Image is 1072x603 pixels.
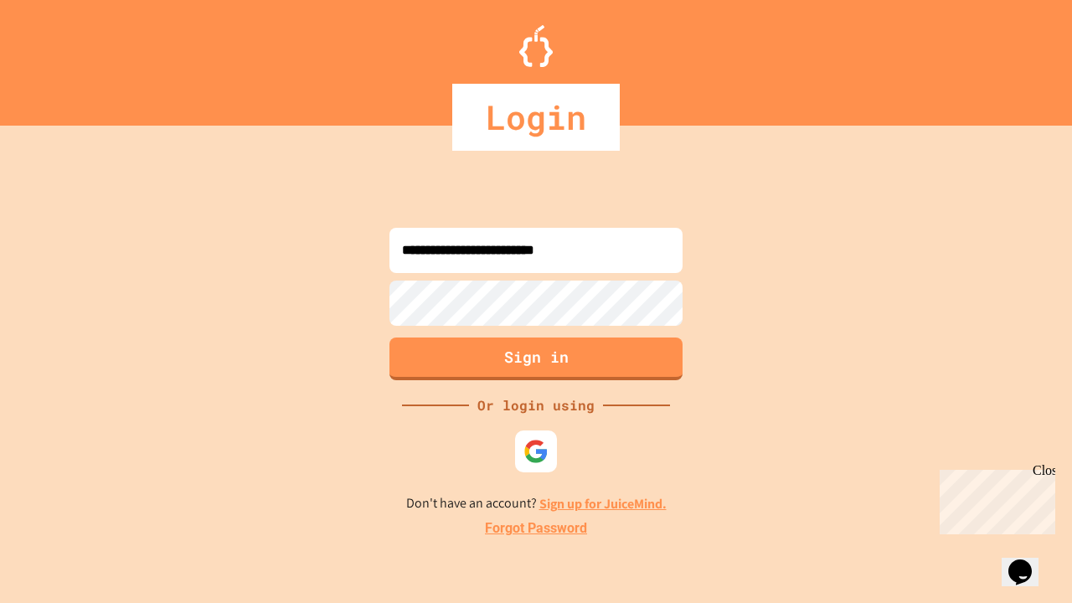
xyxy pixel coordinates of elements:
img: google-icon.svg [523,439,549,464]
button: Sign in [389,338,683,380]
div: Chat with us now!Close [7,7,116,106]
div: Login [452,84,620,151]
a: Forgot Password [485,518,587,539]
div: Or login using [469,395,603,415]
img: Logo.svg [519,25,553,67]
a: Sign up for JuiceMind. [539,495,667,513]
iframe: chat widget [933,463,1055,534]
p: Don't have an account? [406,493,667,514]
iframe: chat widget [1002,536,1055,586]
